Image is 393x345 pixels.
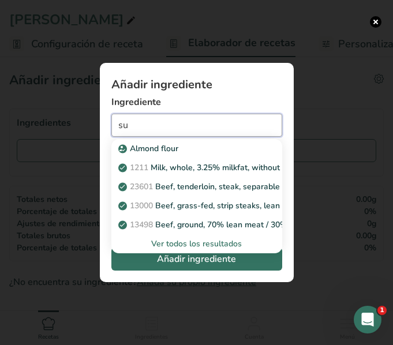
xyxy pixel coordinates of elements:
[111,114,282,137] input: Añadir ingrediente
[121,219,319,231] p: Beef, ground, 70% lean meat / 30% fat, raw
[111,95,282,109] label: Ingrediente
[130,162,148,173] span: 1211
[130,219,153,230] span: 13498
[121,200,316,212] p: Beef, grass-fed, strip steaks, lean only, raw
[130,181,153,192] span: 23601
[111,234,282,253] div: Ver todos los resultados
[111,139,282,158] a: Almond flour
[111,158,282,177] a: 1211Milk, whole, 3.25% milkfat, without added vitamin A and [MEDICAL_DATA]
[121,142,178,155] p: Almond flour
[111,177,282,196] a: 23601Beef, tenderloin, steak, separable lean only, trimmed to 1/8" fat, all grades, raw
[354,306,381,333] iframe: Intercom live chat
[130,200,153,211] span: 13000
[111,215,282,234] a: 13498Beef, ground, 70% lean meat / 30% fat, raw
[157,252,236,266] span: Añadir ingrediente
[111,196,282,215] a: 13000Beef, grass-fed, strip steaks, lean only, raw
[121,238,273,250] div: Ver todos los resultados
[111,247,282,271] button: Añadir ingrediente
[111,79,282,91] h1: Añadir ingrediente
[377,306,387,315] span: 1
